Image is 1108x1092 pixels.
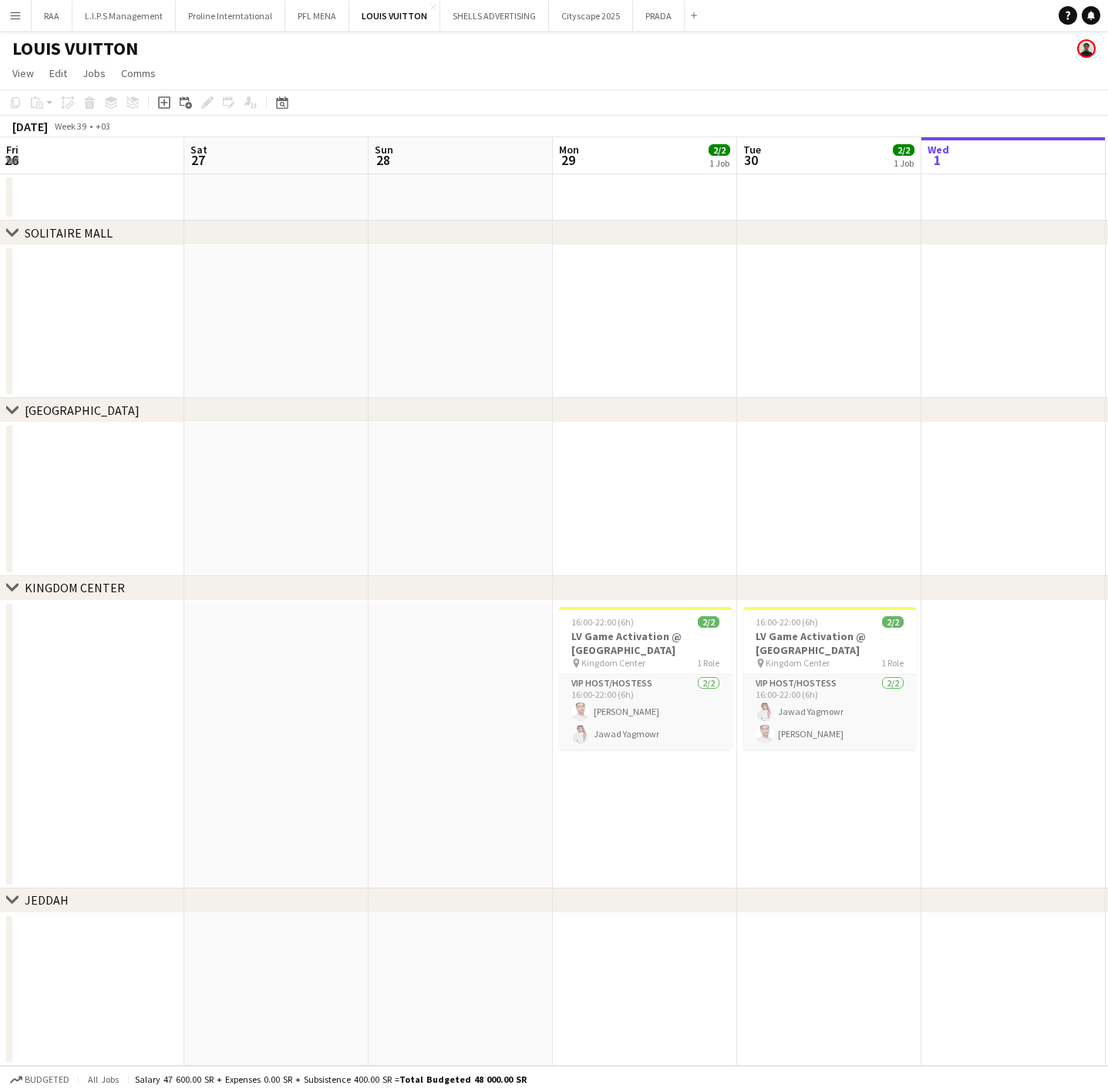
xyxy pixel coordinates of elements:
[709,144,730,156] span: 2/2
[12,66,34,80] span: View
[83,66,106,80] span: Jobs
[51,120,89,132] span: Week 39
[25,403,140,418] div: [GEOGRAPHIC_DATA]
[375,143,393,157] span: Sun
[928,143,949,157] span: Wed
[633,1,685,31] button: PRADA
[709,157,729,169] div: 1 Job
[76,63,112,83] a: Jobs
[743,607,916,750] app-job-card: 16:00-22:00 (6h)2/2LV Game Activation @ [GEOGRAPHIC_DATA] Kingdom Center1 RoleVIP Host/Hostess2/2...
[12,119,48,134] div: [DATE]
[25,892,69,908] div: JEDDAH
[25,225,113,241] div: SOLITAIRE MALL
[549,1,633,31] button: Cityscape 2025
[115,63,162,83] a: Comms
[349,1,440,31] button: LOUIS VUITTON
[559,607,732,750] app-job-card: 16:00-22:00 (6h)2/2LV Game Activation @ [GEOGRAPHIC_DATA] Kingdom Center1 RoleVIP Host/Hostess2/2...
[6,143,19,157] span: Fri
[1077,39,1096,58] app-user-avatar: Kenan Tesfaselase
[559,143,579,157] span: Mon
[743,675,916,750] app-card-role: VIP Host/Hostess2/216:00-22:00 (6h)Jawad Yagmowr[PERSON_NAME]
[372,151,393,169] span: 28
[557,151,579,169] span: 29
[925,151,949,169] span: 1
[49,66,67,80] span: Edit
[698,616,719,628] span: 2/2
[756,616,818,628] span: 16:00-22:00 (6h)
[4,151,19,169] span: 26
[559,629,732,657] h3: LV Game Activation @ [GEOGRAPHIC_DATA]
[743,629,916,657] h3: LV Game Activation @ [GEOGRAPHIC_DATA]
[190,143,207,157] span: Sat
[6,63,40,83] a: View
[121,66,156,80] span: Comms
[440,1,549,31] button: SHELLS ADVERTISING
[135,1073,527,1085] div: Salary 47 600.00 SR + Expenses 0.00 SR + Subsistence 400.00 SR =
[32,1,72,31] button: RAA
[894,157,914,169] div: 1 Job
[176,1,285,31] button: Proline Interntational
[43,63,73,83] a: Edit
[766,657,830,669] span: Kingdom Center
[72,1,176,31] button: L.I.P.S Management
[399,1073,527,1085] span: Total Budgeted 48 000.00 SR
[743,143,761,157] span: Tue
[285,1,349,31] button: PFL MENA
[8,1071,72,1088] button: Budgeted
[697,657,719,669] span: 1 Role
[741,151,761,169] span: 30
[25,580,125,595] div: KINGDOM CENTER
[881,657,904,669] span: 1 Role
[25,1074,69,1085] span: Budgeted
[893,144,914,156] span: 2/2
[571,616,634,628] span: 16:00-22:00 (6h)
[581,657,645,669] span: Kingdom Center
[96,120,110,132] div: +03
[188,151,207,169] span: 27
[882,616,904,628] span: 2/2
[559,675,732,750] app-card-role: VIP Host/Hostess2/216:00-22:00 (6h)[PERSON_NAME]Jawad Yagmowr
[85,1073,122,1085] span: All jobs
[12,37,138,60] h1: LOUIS VUITTON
